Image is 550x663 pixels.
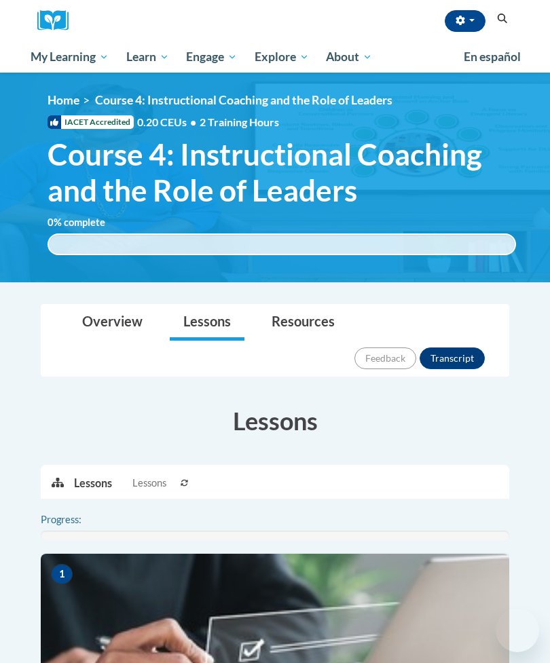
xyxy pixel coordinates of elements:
[22,41,117,73] a: My Learning
[255,49,309,65] span: Explore
[37,10,78,31] img: Logo brand
[177,41,246,73] a: Engage
[37,10,78,31] a: Cox Campus
[170,305,244,341] a: Lessons
[496,609,539,652] iframe: Button to launch messaging window
[200,115,279,128] span: 2 Training Hours
[48,93,79,107] a: Home
[48,215,126,230] label: % complete
[51,564,73,584] span: 1
[318,41,382,73] a: About
[354,347,416,369] button: Feedback
[464,50,521,64] span: En español
[190,115,196,128] span: •
[132,476,166,491] span: Lessons
[41,404,509,438] h3: Lessons
[69,305,156,341] a: Overview
[455,43,530,71] a: En español
[246,41,318,73] a: Explore
[31,49,109,65] span: My Learning
[445,10,485,32] button: Account Settings
[492,11,513,27] button: Search
[126,49,169,65] span: Learn
[48,216,54,228] span: 0
[74,476,112,491] p: Lessons
[326,49,372,65] span: About
[186,49,237,65] span: Engage
[117,41,178,73] a: Learn
[48,115,134,129] span: IACET Accredited
[95,93,392,107] span: Course 4: Instructional Coaching and the Role of Leaders
[258,305,348,341] a: Resources
[41,512,119,527] label: Progress:
[137,115,200,130] span: 0.20 CEUs
[420,347,485,369] button: Transcript
[20,41,530,73] div: Main menu
[48,136,516,208] span: Course 4: Instructional Coaching and the Role of Leaders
